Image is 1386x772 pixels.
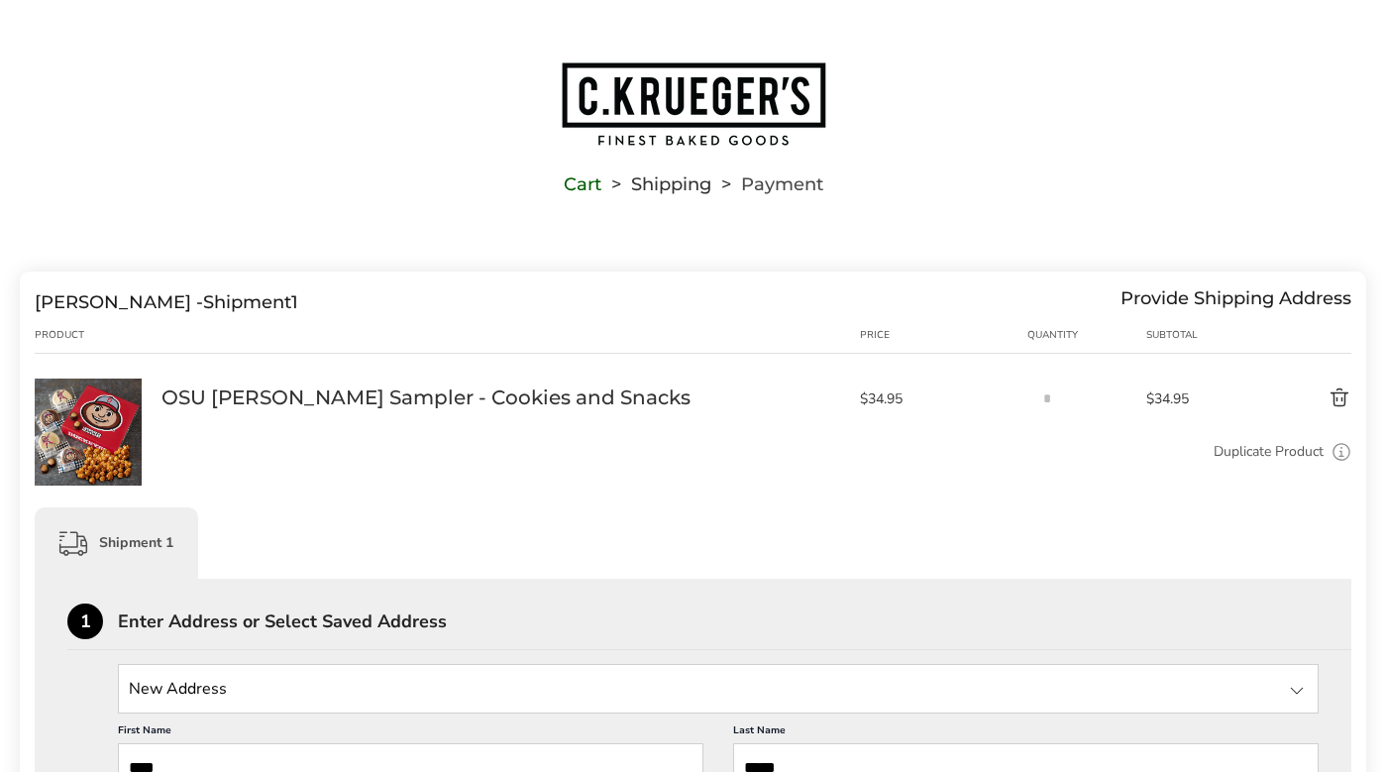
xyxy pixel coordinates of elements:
[118,612,1351,630] div: Enter Address or Select Saved Address
[35,327,161,343] div: Product
[35,291,298,313] div: Shipment
[35,378,142,396] a: OSU Brutus Buckeye Sampler - Cookies and Snacks
[35,379,142,486] img: OSU Brutus Buckeye Sampler - Cookies and Snacks
[1120,291,1351,313] div: Provide Shipping Address
[733,723,1319,743] label: Last Name
[20,60,1366,148] a: Go to home page
[1027,327,1146,343] div: Quantity
[860,327,1027,343] div: Price
[564,177,601,191] a: Cart
[1027,379,1067,418] input: Quantity input
[161,385,691,410] a: OSU [PERSON_NAME] Sampler - Cookies and Snacks
[1146,327,1239,343] div: Subtotal
[35,507,198,579] div: Shipment 1
[291,291,298,313] span: 1
[741,177,823,191] span: Payment
[118,723,703,743] label: First Name
[1214,441,1324,463] a: Duplicate Product
[118,664,1319,714] input: State
[601,177,711,191] li: Shipping
[67,604,103,639] div: 1
[1239,386,1351,410] button: Delete product
[35,291,203,313] span: [PERSON_NAME] -
[860,389,1017,408] span: $34.95
[1146,389,1239,408] span: $34.95
[560,60,827,148] img: C.KRUEGER'S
